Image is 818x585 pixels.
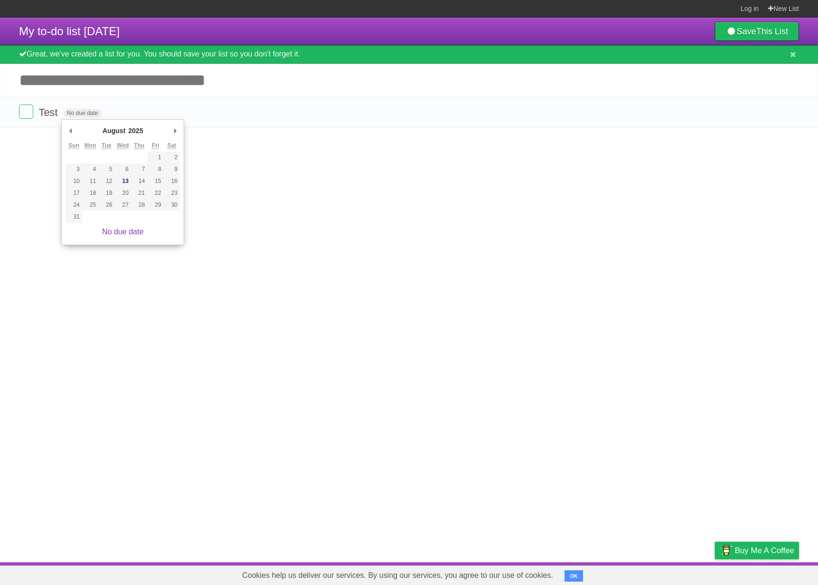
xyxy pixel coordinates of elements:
[101,124,127,138] div: August
[84,142,96,149] abbr: Monday
[131,163,147,175] button: 7
[170,124,180,138] button: Next Month
[66,175,82,187] button: 10
[115,199,131,211] button: 27
[102,142,111,149] abbr: Tuesday
[66,163,82,175] button: 3
[164,175,180,187] button: 16
[102,228,144,236] a: No due date
[131,199,147,211] button: 28
[98,163,115,175] button: 5
[735,542,794,559] span: Buy me a coffee
[68,142,79,149] abbr: Sunday
[233,566,563,585] span: Cookies help us deliver our services. By using our services, you agree to our use of cookies.
[739,565,799,583] a: Suggest a feature
[131,175,147,187] button: 14
[720,542,732,558] img: Buy me a coffee
[715,22,799,41] a: SaveThis List
[147,187,164,199] button: 22
[19,25,120,38] span: My to-do list [DATE]
[127,124,145,138] div: 2025
[134,142,145,149] abbr: Thursday
[115,163,131,175] button: 6
[82,199,98,211] button: 25
[19,105,33,119] label: Done
[117,142,129,149] abbr: Wednesday
[82,163,98,175] button: 4
[39,106,60,118] span: Test
[66,199,82,211] button: 24
[147,163,164,175] button: 8
[98,187,115,199] button: 19
[670,565,691,583] a: Terms
[167,142,176,149] abbr: Saturday
[164,199,180,211] button: 30
[147,175,164,187] button: 15
[98,175,115,187] button: 12
[715,542,799,559] a: Buy me a coffee
[588,565,608,583] a: About
[115,175,131,187] button: 13
[756,27,788,36] b: This List
[66,187,82,199] button: 17
[131,187,147,199] button: 21
[147,199,164,211] button: 29
[565,570,583,582] button: OK
[164,163,180,175] button: 9
[115,187,131,199] button: 20
[66,124,75,138] button: Previous Month
[82,187,98,199] button: 18
[164,187,180,199] button: 23
[82,175,98,187] button: 11
[164,152,180,163] button: 2
[147,152,164,163] button: 1
[620,565,658,583] a: Developers
[702,565,727,583] a: Privacy
[66,211,82,223] button: 31
[98,199,115,211] button: 26
[63,109,102,117] span: No due date
[152,142,159,149] abbr: Friday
